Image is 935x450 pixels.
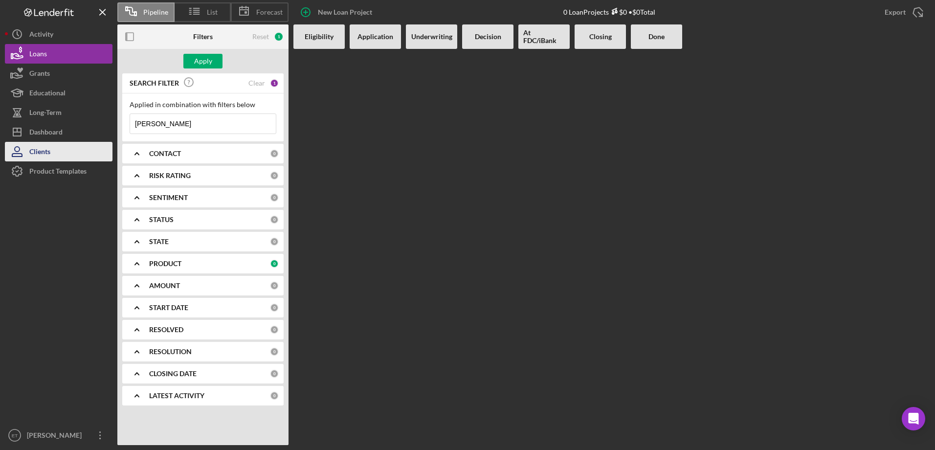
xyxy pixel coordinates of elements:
span: List [207,8,218,16]
div: Activity [29,24,53,46]
div: $0 [609,8,627,16]
button: Long-Term [5,103,112,122]
b: CONTACT [149,150,181,157]
div: Clients [29,142,50,164]
div: Dashboard [29,122,63,144]
b: Closing [589,33,612,41]
div: 0 [270,369,279,378]
b: Application [357,33,393,41]
div: 1 [274,32,284,42]
div: Clear [248,79,265,87]
b: SEARCH FILTER [130,79,179,87]
div: New Loan Project [318,2,372,22]
div: 1 [270,79,279,88]
button: Educational [5,83,112,103]
b: AMOUNT [149,282,180,290]
b: RESOLUTION [149,348,192,356]
b: STATUS [149,216,174,224]
div: 0 [270,215,279,224]
b: PRODUCT [149,260,181,268]
button: Product Templates [5,161,112,181]
button: Export [875,2,930,22]
div: 0 [270,259,279,268]
div: 0 [270,237,279,246]
b: START DATE [149,304,188,312]
b: RISK RATING [149,172,191,180]
div: Product Templates [29,161,87,183]
div: Export [885,2,906,22]
button: Loans [5,44,112,64]
span: Forecast [256,8,283,16]
b: At FDC/iBank [523,29,565,45]
div: 0 [270,303,279,312]
div: Grants [29,64,50,86]
div: 0 [270,149,279,158]
div: 0 Loan Projects • $0 Total [563,8,655,16]
span: Pipeline [143,8,168,16]
div: 0 [270,347,279,356]
b: STATE [149,238,169,246]
b: LATEST ACTIVITY [149,392,204,400]
b: Filters [193,33,213,41]
b: Decision [475,33,501,41]
b: Underwriting [411,33,452,41]
div: Reset [252,33,269,41]
b: RESOLVED [149,326,183,334]
div: 0 [270,325,279,334]
div: 0 [270,281,279,290]
b: SENTIMENT [149,194,188,202]
div: Long-Term [29,103,62,125]
div: Educational [29,83,66,105]
div: Open Intercom Messenger [902,407,925,430]
div: 0 [270,171,279,180]
div: 0 [270,193,279,202]
button: ET[PERSON_NAME] [5,426,112,445]
button: Clients [5,142,112,161]
div: 0 [270,391,279,400]
div: Apply [194,54,212,68]
button: Grants [5,64,112,83]
text: ET [12,433,18,438]
div: [PERSON_NAME] [24,426,88,448]
b: CLOSING DATE [149,370,197,378]
button: Dashboard [5,122,112,142]
b: Done [648,33,665,41]
b: Eligibility [305,33,334,41]
div: Loans [29,44,47,66]
button: Activity [5,24,112,44]
div: Applied in combination with filters below [130,101,276,109]
button: Apply [183,54,223,68]
button: New Loan Project [293,2,382,22]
